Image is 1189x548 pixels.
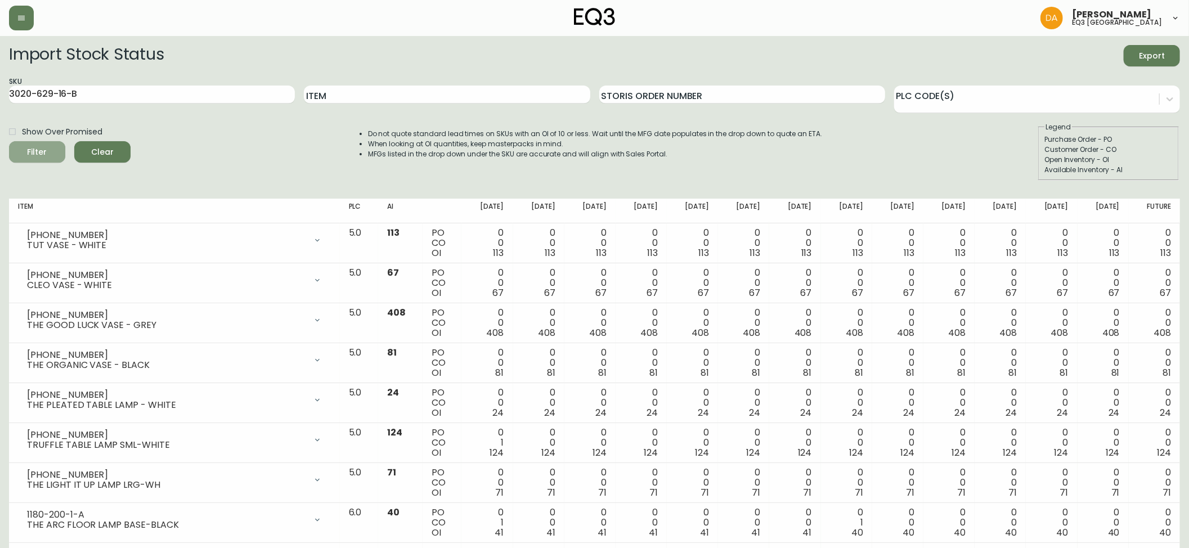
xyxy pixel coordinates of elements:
[387,346,397,359] span: 81
[522,507,555,538] div: 0 0
[932,388,966,418] div: 0 0
[596,246,607,259] span: 113
[830,308,863,338] div: 0 0
[1057,406,1069,419] span: 24
[432,388,452,418] div: PO CO
[1044,155,1173,165] div: Open Inventory - OI
[727,308,760,338] div: 0 0
[470,388,504,418] div: 0 0
[1106,446,1120,459] span: 124
[778,507,811,538] div: 0 0
[625,468,658,498] div: 0 0
[727,507,760,538] div: 0 0
[589,326,607,339] span: 408
[387,426,402,439] span: 124
[470,228,504,258] div: 0 0
[881,428,914,458] div: 0 0
[1035,268,1068,298] div: 0 0
[378,199,423,223] th: AI
[340,199,378,223] th: PLC
[593,446,607,459] span: 124
[1058,246,1069,259] span: 113
[1035,308,1068,338] div: 0 0
[27,320,306,330] div: THE GOOD LUCK VASE - GREY
[9,199,340,223] th: Item
[470,308,504,338] div: 0 0
[493,246,504,259] span: 113
[778,388,811,418] div: 0 0
[522,348,555,378] div: 0 0
[1007,246,1017,259] span: 113
[954,406,966,419] span: 24
[647,246,658,259] span: 113
[470,428,504,458] div: 0 1
[984,268,1017,298] div: 0 0
[470,268,504,298] div: 0 0
[1124,45,1180,66] button: Export
[522,428,555,458] div: 0 0
[872,199,923,223] th: [DATE]
[598,486,607,499] span: 71
[932,468,966,498] div: 0 0
[625,428,658,458] div: 0 0
[955,246,966,259] span: 113
[778,308,811,338] div: 0 0
[881,507,914,538] div: 0 0
[984,308,1017,338] div: 0 0
[1057,286,1069,299] span: 67
[649,486,658,499] span: 71
[1109,406,1120,419] span: 24
[1087,348,1120,378] div: 0 0
[598,366,607,379] span: 81
[1129,199,1180,223] th: Future
[27,280,306,290] div: CLEO VASE - WHITE
[340,463,378,503] td: 5.0
[18,388,331,412] div: [PHONE_NUMBER]THE PLEATED TABLE LAMP - WHITE
[701,486,709,499] span: 71
[432,286,441,299] span: OI
[932,348,966,378] div: 0 0
[27,230,306,240] div: [PHONE_NUMBER]
[616,199,667,223] th: [DATE]
[470,468,504,498] div: 0 0
[387,266,399,279] span: 67
[900,446,914,459] span: 124
[1035,468,1068,498] div: 0 0
[727,428,760,458] div: 0 0
[1163,486,1171,499] span: 71
[932,507,966,538] div: 0 0
[74,141,131,163] button: Clear
[727,348,760,378] div: 0 0
[957,486,966,499] span: 71
[496,366,504,379] span: 81
[22,126,102,138] span: Show Over Promised
[881,308,914,338] div: 0 0
[547,366,555,379] span: 81
[897,326,914,339] span: 408
[18,228,331,253] div: [PHONE_NUMBER]TUT VASE - WHITE
[522,468,555,498] div: 0 0
[573,428,607,458] div: 0 0
[27,430,306,440] div: [PHONE_NUMBER]
[1044,134,1173,145] div: Purchase Order - PO
[27,310,306,320] div: [PHONE_NUMBER]
[340,223,378,263] td: 5.0
[368,149,823,159] li: MFGs listed in the drop down under the SKU are accurate and will align with Sales Portal.
[9,141,65,163] button: Filter
[547,486,555,499] span: 71
[573,388,607,418] div: 0 0
[625,348,658,378] div: 0 0
[1163,366,1171,379] span: 81
[432,468,452,498] div: PO CO
[727,228,760,258] div: 0 0
[855,366,863,379] span: 81
[27,240,306,250] div: TUT VASE - WHITE
[1051,326,1069,339] span: 408
[932,428,966,458] div: 0 0
[625,308,658,338] div: 0 0
[432,326,441,339] span: OI
[743,326,761,339] span: 408
[747,446,761,459] span: 124
[948,326,966,339] span: 408
[855,486,863,499] span: 71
